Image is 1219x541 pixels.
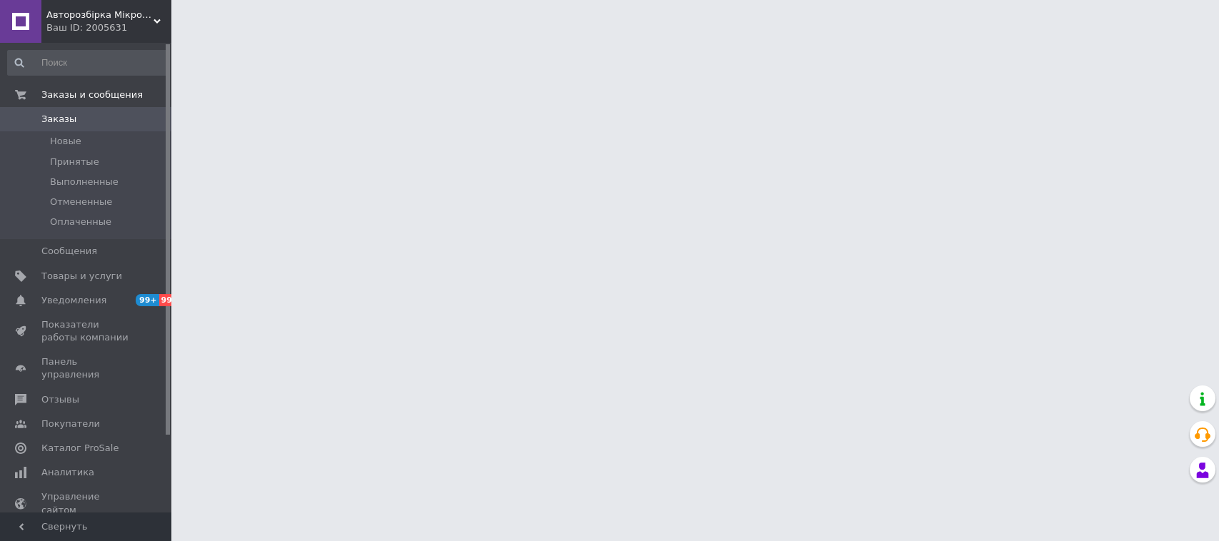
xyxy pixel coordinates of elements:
span: Оплаченные [50,216,111,228]
span: Аналитика [41,466,94,479]
span: Товары и услуги [41,270,122,283]
span: Авторозбірка Мікроавтобусів [46,9,154,21]
span: Выполненные [50,176,119,188]
span: Отмененные [50,196,112,208]
span: Заказы [41,113,76,126]
span: Показатели работы компании [41,318,132,344]
span: Уведомления [41,294,106,307]
span: Сообщения [41,245,97,258]
span: Покупатели [41,418,100,430]
span: Новые [50,135,81,148]
span: Панель управления [41,355,132,381]
span: Заказы и сообщения [41,89,143,101]
div: Ваш ID: 2005631 [46,21,171,34]
span: 99+ [136,294,159,306]
span: 99+ [159,294,183,306]
span: Отзывы [41,393,79,406]
span: Управление сайтом [41,490,132,516]
span: Каталог ProSale [41,442,119,455]
span: Принятые [50,156,99,168]
input: Поиск [7,50,168,76]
